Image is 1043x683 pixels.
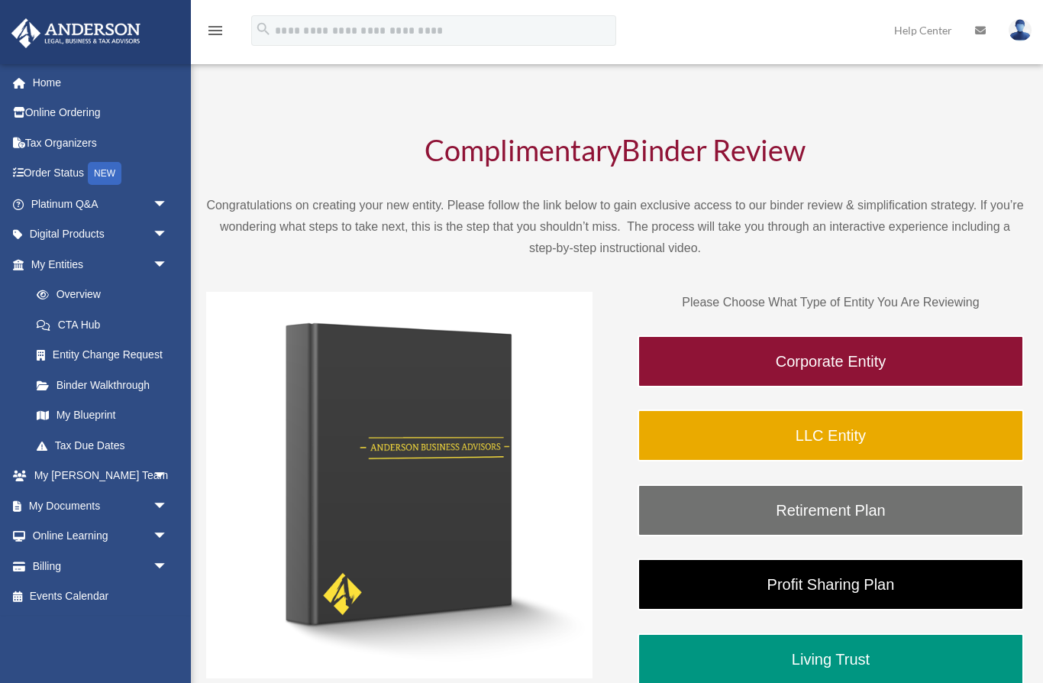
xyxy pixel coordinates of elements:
[11,219,191,250] a: Digital Productsarrow_drop_down
[21,370,183,400] a: Binder Walkthrough
[11,67,191,98] a: Home
[11,249,191,280] a: My Entitiesarrow_drop_down
[622,132,806,167] span: Binder Review
[11,128,191,158] a: Tax Organizers
[21,430,191,461] a: Tax Due Dates
[638,558,1024,610] a: Profit Sharing Plan
[88,162,121,185] div: NEW
[638,335,1024,387] a: Corporate Entity
[153,189,183,220] span: arrow_drop_down
[7,18,145,48] img: Anderson Advisors Platinum Portal
[11,581,191,612] a: Events Calendar
[153,521,183,552] span: arrow_drop_down
[11,461,191,491] a: My [PERSON_NAME] Teamarrow_drop_down
[153,551,183,582] span: arrow_drop_down
[153,490,183,522] span: arrow_drop_down
[153,461,183,492] span: arrow_drop_down
[21,340,191,371] a: Entity Change Request
[206,27,224,40] a: menu
[11,98,191,128] a: Online Ordering
[21,280,191,310] a: Overview
[11,189,191,219] a: Platinum Q&Aarrow_drop_down
[21,309,191,340] a: CTA Hub
[255,21,272,37] i: search
[21,400,191,431] a: My Blueprint
[11,551,191,581] a: Billingarrow_drop_down
[425,132,622,167] span: Complimentary
[206,195,1024,259] p: Congratulations on creating your new entity. Please follow the link below to gain exclusive acces...
[153,249,183,280] span: arrow_drop_down
[1009,19,1032,41] img: User Pic
[206,21,224,40] i: menu
[638,292,1024,313] p: Please Choose What Type of Entity You Are Reviewing
[11,158,191,189] a: Order StatusNEW
[153,219,183,251] span: arrow_drop_down
[638,409,1024,461] a: LLC Entity
[638,484,1024,536] a: Retirement Plan
[11,490,191,521] a: My Documentsarrow_drop_down
[11,521,191,552] a: Online Learningarrow_drop_down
